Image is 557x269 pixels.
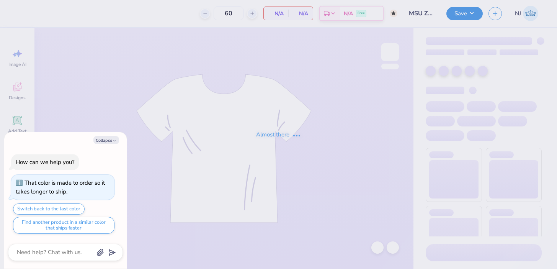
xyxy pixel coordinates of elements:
div: Almost there [256,130,301,139]
div: How can we help you? [16,158,75,166]
button: Find another product in a similar color that ships faster [13,217,114,234]
button: Switch back to the last color [13,203,85,215]
button: Collapse [93,136,119,144]
div: That color is made to order so it takes longer to ship. [16,179,105,195]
